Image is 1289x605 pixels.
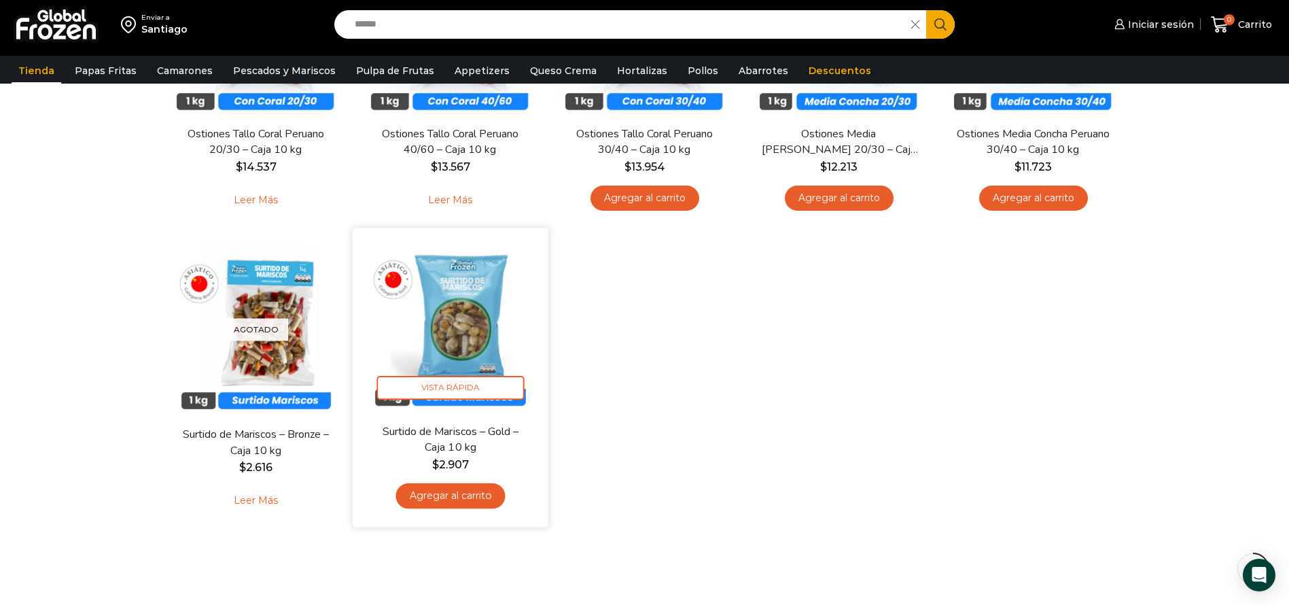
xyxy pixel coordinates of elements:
[431,160,470,173] bdi: 13.567
[141,13,188,22] div: Enviar a
[1224,14,1235,25] span: 0
[213,186,299,214] a: Leé más sobre “Ostiones Tallo Coral Peruano 20/30 - Caja 10 kg”
[820,160,827,173] span: $
[448,58,516,84] a: Appetizers
[1207,9,1275,41] a: 0 Carrito
[590,186,699,211] a: Agregar al carrito: “Ostiones Tallo Coral Peruano 30/40 - Caja 10 kg”
[12,58,61,84] a: Tienda
[371,424,529,456] a: Surtido de Mariscos – Gold – Caja 10 kg
[926,10,955,39] button: Search button
[820,160,858,173] bdi: 12.213
[955,126,1111,158] a: Ostiones Media Concha Peruano 30/40 – Caja 10 kg
[732,58,795,84] a: Abarrotes
[239,461,272,474] bdi: 2.616
[372,126,528,158] a: Ostiones Tallo Coral Peruano 40/60 – Caja 10 kg
[1243,559,1275,591] div: Open Intercom Messenger
[785,186,894,211] a: Agregar al carrito: “Ostiones Media Concha Peruano 20/30 - Caja 10 kg”
[407,186,493,214] a: Leé más sobre “Ostiones Tallo Coral Peruano 40/60 - Caja 10 kg”
[224,319,288,341] p: Agotado
[624,160,631,173] span: $
[236,160,277,173] bdi: 14.537
[1014,160,1021,173] span: $
[1111,11,1194,38] a: Iniciar sesión
[1235,18,1272,31] span: Carrito
[1014,160,1052,173] bdi: 11.723
[431,160,438,173] span: $
[681,58,725,84] a: Pollos
[236,160,243,173] span: $
[177,126,334,158] a: Ostiones Tallo Coral Peruano 20/30 – Caja 10 kg
[395,484,505,509] a: Agregar al carrito: “Surtido de Mariscos - Gold - Caja 10 kg”
[141,22,188,36] div: Santiago
[68,58,143,84] a: Papas Fritas
[624,160,665,173] bdi: 13.954
[979,186,1088,211] a: Agregar al carrito: “Ostiones Media Concha Peruano 30/40 - Caja 10 kg”
[376,376,524,400] span: Vista Rápida
[177,427,334,458] a: Surtido de Mariscos – Bronze – Caja 10 kg
[349,58,441,84] a: Pulpa de Frutas
[523,58,603,84] a: Queso Crema
[1125,18,1194,31] span: Iniciar sesión
[213,486,299,515] a: Leé más sobre “Surtido de Mariscos - Bronze - Caja 10 kg”
[121,13,141,36] img: address-field-icon.svg
[431,458,438,471] span: $
[150,58,219,84] a: Camarones
[226,58,342,84] a: Pescados y Mariscos
[802,58,878,84] a: Descuentos
[566,126,722,158] a: Ostiones Tallo Coral Peruano 30/40 – Caja 10 kg
[239,461,246,474] span: $
[431,458,468,471] bdi: 2.907
[760,126,917,158] a: Ostiones Media [PERSON_NAME] 20/30 – Caja 10 kg
[610,58,674,84] a: Hortalizas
